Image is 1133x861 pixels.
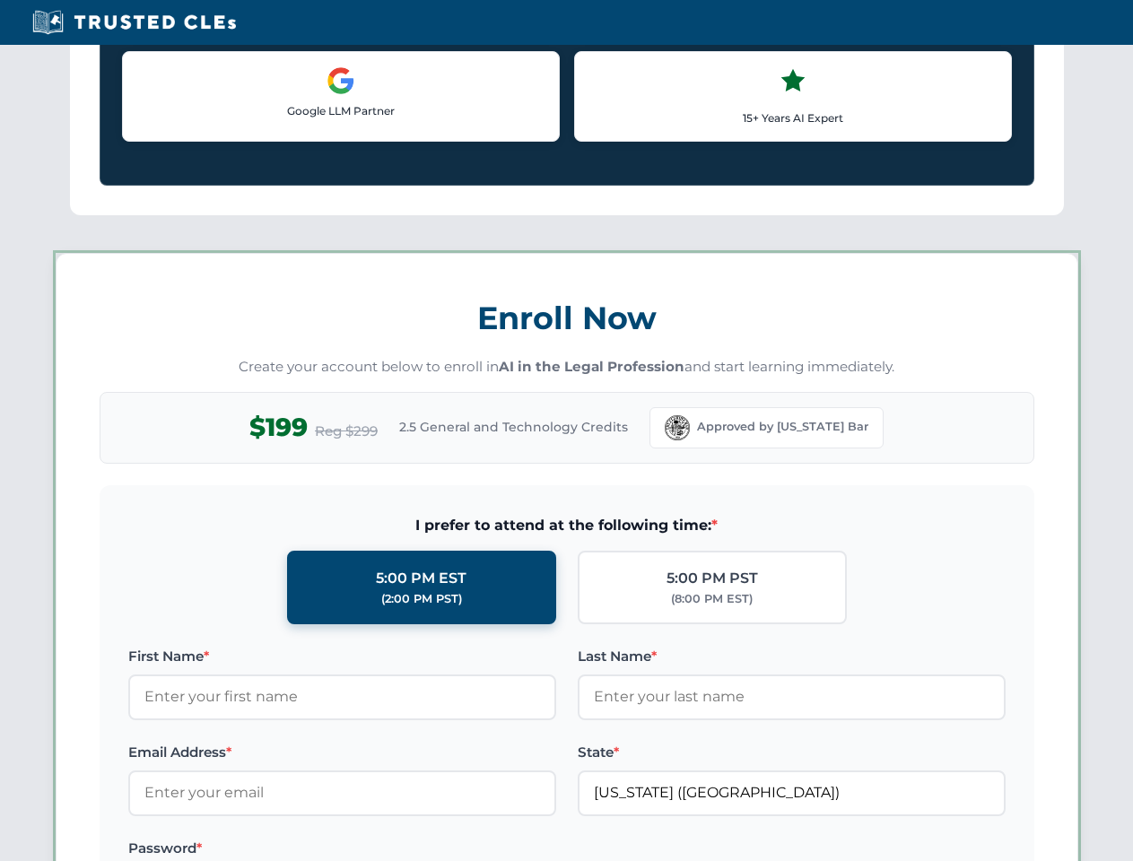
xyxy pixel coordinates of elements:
div: (8:00 PM EST) [671,590,753,608]
strong: AI in the Legal Profession [499,358,684,375]
img: Trusted CLEs [27,9,241,36]
label: First Name [128,646,556,667]
div: 5:00 PM EST [376,567,466,590]
input: Florida (FL) [578,770,1006,815]
input: Enter your first name [128,674,556,719]
span: 2.5 General and Technology Credits [399,417,628,437]
p: Google LLM Partner [137,102,545,119]
img: Google [327,66,355,95]
label: Last Name [578,646,1006,667]
label: State [578,742,1006,763]
span: Reg $299 [315,421,378,442]
span: $199 [249,407,308,448]
h3: Enroll Now [100,290,1034,346]
p: 15+ Years AI Expert [589,109,997,126]
div: (2:00 PM PST) [381,590,462,608]
input: Enter your email [128,770,556,815]
label: Email Address [128,742,556,763]
p: Create your account below to enroll in and start learning immediately. [100,357,1034,378]
img: Florida Bar [665,415,690,440]
input: Enter your last name [578,674,1006,719]
label: Password [128,838,556,859]
span: I prefer to attend at the following time: [128,514,1006,537]
span: Approved by [US_STATE] Bar [697,418,868,436]
div: 5:00 PM PST [667,567,758,590]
